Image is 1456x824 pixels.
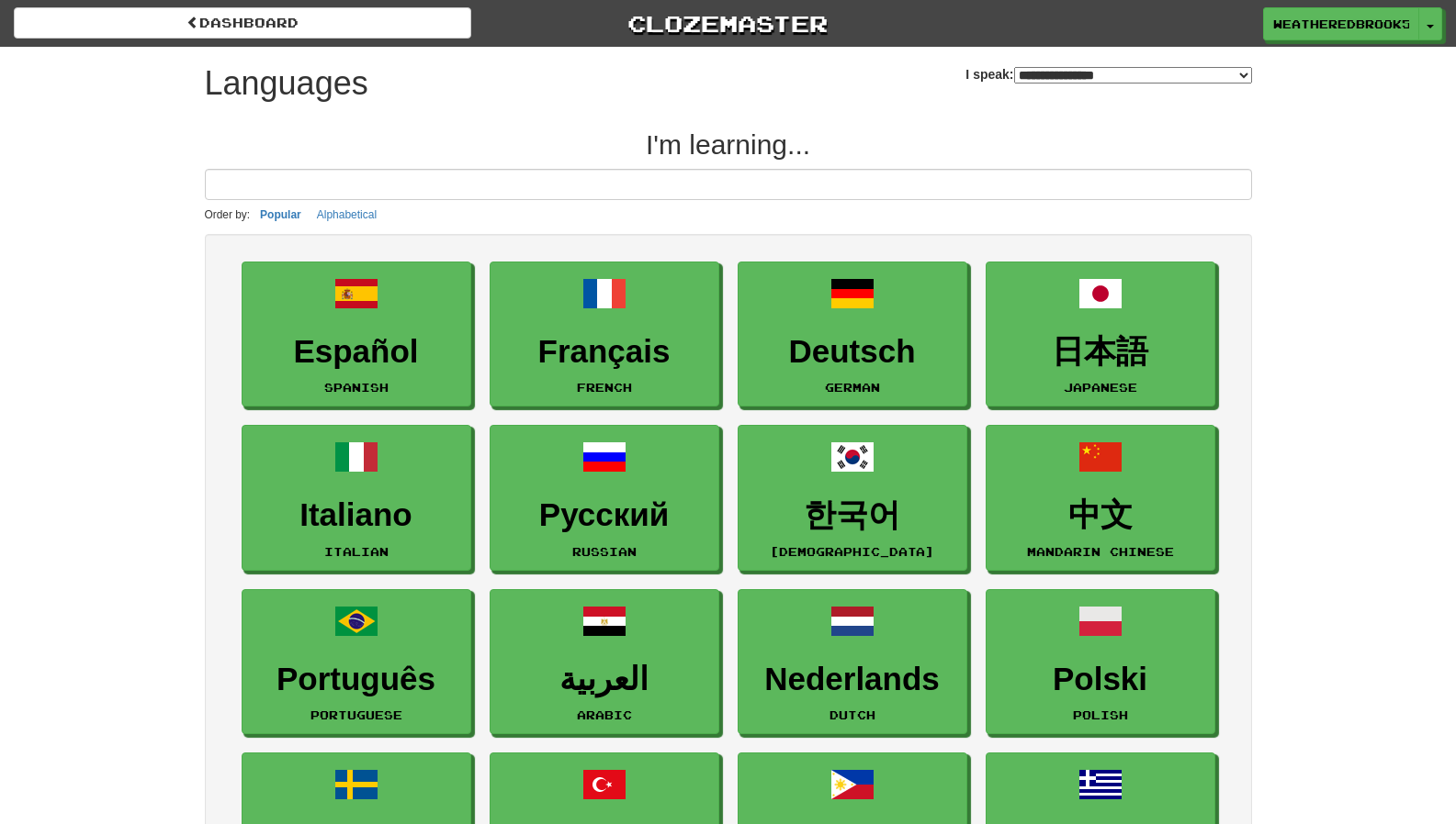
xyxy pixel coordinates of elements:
[310,708,402,721] small: Portuguese
[738,589,967,735] a: NederlandsDutch
[825,381,880,394] small: German
[996,497,1205,533] h3: 中文
[490,425,719,571] a: РусскийRussian
[996,662,1205,697] h3: Polski
[996,334,1205,370] h3: 日本語
[205,129,1252,160] h2: I'm learning...
[205,208,251,221] small: Order by:
[311,205,382,225] button: Alphabetical
[1263,7,1419,40] a: WeatheredBrook5205
[986,425,1215,571] a: 中文Mandarin Chinese
[324,381,389,394] small: Spanish
[748,662,957,697] h3: Nederlands
[499,7,956,39] a: Clozemaster
[490,262,719,407] a: FrançaisFrench
[572,545,637,558] small: Russian
[577,381,632,394] small: French
[242,262,471,407] a: EspañolSpanish
[1064,381,1137,394] small: Japanese
[252,497,461,533] h3: Italiano
[965,65,1251,84] label: I speak:
[738,425,967,571] a: 한국어[DEMOGRAPHIC_DATA]
[500,497,709,533] h3: Русский
[738,262,967,407] a: DeutschGerman
[14,7,471,39] a: dashboard
[1027,545,1174,558] small: Mandarin Chinese
[490,589,719,735] a: العربيةArabic
[770,545,934,558] small: [DEMOGRAPHIC_DATA]
[252,662,461,697] h3: Português
[830,708,875,721] small: Dutch
[254,205,307,225] button: Popular
[500,334,709,370] h3: Français
[1073,708,1128,721] small: Polish
[1273,16,1409,32] span: WeatheredBrook5205
[205,65,368,102] h1: Languages
[252,334,461,370] h3: Español
[577,708,632,721] small: Arabic
[986,589,1215,735] a: PolskiPolish
[242,589,471,735] a: PortuguêsPortuguese
[500,662,709,697] h3: العربية
[1014,67,1252,84] select: I speak:
[748,497,957,533] h3: 한국어
[748,334,957,370] h3: Deutsch
[986,262,1215,407] a: 日本語Japanese
[242,425,471,571] a: ItalianoItalian
[324,545,389,558] small: Italian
